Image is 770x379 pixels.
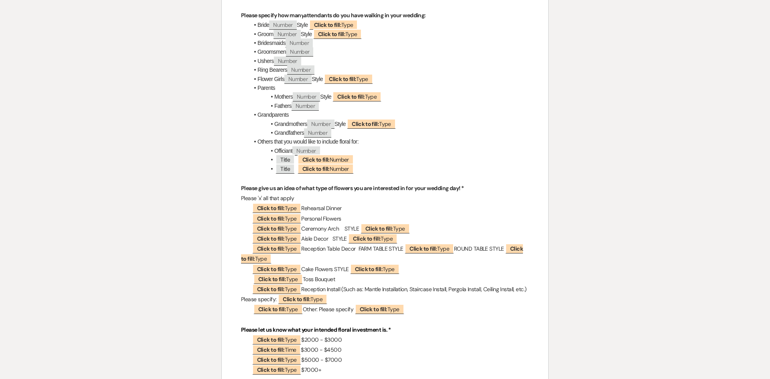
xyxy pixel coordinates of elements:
p: Personal Flowers [241,214,529,224]
span: Number [274,57,301,66]
p: Aisle Decor STYLE [241,234,529,244]
li: Others that you would like to include floral for: [249,137,529,146]
span: Number [274,30,301,39]
li: Fathers [249,101,529,110]
p: Cake Flowers STYLE [241,264,529,274]
p: $2000 - $3000 [241,335,529,345]
b: Click to fill: [258,276,286,283]
span: Number [298,154,354,164]
span: Type [241,243,523,263]
li: Groomsmen [249,47,529,56]
b: Click to fill: [257,286,285,293]
b: Click to fill: [318,30,345,38]
b: Click to fill: [283,296,310,303]
p: Ceremony Arch STYLE [241,224,529,234]
span: Number [284,75,312,84]
span: Number [293,92,320,101]
b: Click to fill: [314,21,341,28]
p: $3000 - $4500 [241,345,529,355]
span: Number [298,164,354,174]
p: Reception Install (Such as: Mantle Installation, Staircase Install, Pergola Install, Ceiling Inst... [241,284,529,304]
li: Mothers Style [249,92,529,101]
span: Time [252,345,301,355]
strong: Please specify how many [241,12,304,19]
strong: : [424,12,426,19]
li: Parents [249,83,529,92]
p: Other: Please specify [241,304,529,314]
b: Click to fill: [352,120,379,128]
b: Click to fill: [257,225,285,232]
span: Number [304,128,331,138]
span: Title [276,154,295,164]
b: Click to fill: [329,75,356,83]
li: Bridesmaids [249,39,529,47]
span: Number [286,47,313,57]
span: Type [355,304,404,314]
span: Number [287,65,314,75]
b: Click to fill: [302,165,330,172]
b: Click to fill: [257,215,285,222]
b: Click to fill: [302,156,330,163]
span: Type [252,213,302,223]
b: Click to fill: [337,93,365,100]
b: Click to fill: [257,366,285,373]
span: Type [309,20,358,30]
b: Click to fill: [257,346,285,353]
b: Click to fill: [257,336,285,343]
li: Groom Style [249,30,529,39]
li: Flower Girls Style [249,75,529,83]
span: Number [292,146,320,156]
b: Click to fill: [257,266,285,273]
b: Click to fill: [257,356,285,363]
span: Type [252,264,302,274]
li: Grandmothers Style [249,120,529,128]
b: Click to fill: [257,205,285,212]
span: Type [350,264,399,274]
li: Grandparents [249,110,529,119]
span: Type [313,29,362,39]
span: Type [405,243,454,253]
b: Click to fill: [257,235,285,242]
li: Ring Bearers [249,65,529,74]
strong: Please let us know what your intended floral investment is. * [241,326,391,333]
strong: attendants do you have walking in your wedding [304,12,424,19]
p: $7000+ [241,365,529,375]
li: Ushers [249,57,529,65]
p: Rehearsal Dinner [241,203,529,213]
span: Type [252,284,302,294]
p: $5000 - $7000 [241,355,529,365]
span: Type [252,233,302,243]
span: Number [307,120,334,129]
b: Click to fill: [257,245,285,252]
b: Click to fill: [365,225,393,232]
li: Bride Style [249,20,529,29]
span: Title [276,164,295,174]
li: Grandfathers [249,128,529,137]
span: Number [286,39,313,48]
b: Click to fill: [258,306,286,313]
strong: Please give us an idea of what type of flowers you are interested in for your wedding day! * [241,184,464,192]
p: Please 'x' all that apply [241,193,529,203]
span: Type [253,304,303,314]
b: Click to fill: [409,245,437,252]
span: Type [252,365,302,375]
span: Type [347,119,396,129]
span: Type [348,233,397,243]
b: Click to fill: [353,235,381,242]
span: Type [278,294,327,304]
span: Type [252,203,302,213]
span: Number [292,101,319,111]
span: Type [252,243,302,253]
b: Click to fill: [360,306,387,313]
span: Number [269,20,296,30]
b: Click to fill: [355,266,383,273]
span: Type [332,91,381,101]
li: Officiant [249,146,529,155]
span: Type [361,223,410,233]
span: Type [324,74,373,84]
span: Type [252,334,302,345]
p: Reception Table Decor FARM TABLE STYLE ROUND TABLE STYLE [241,244,529,264]
span: Type [252,223,302,233]
span: Type [252,355,302,365]
p: Toss Bouquet [241,274,529,284]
